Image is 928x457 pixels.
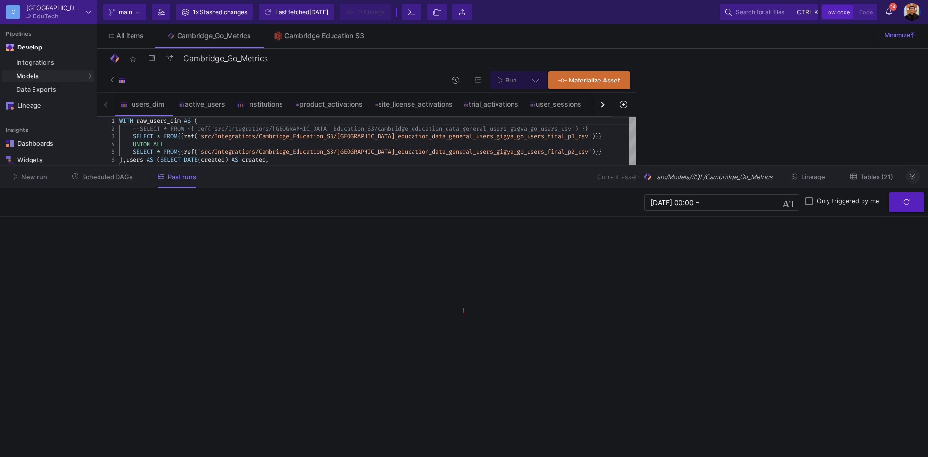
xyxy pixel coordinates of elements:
[119,117,120,117] textarea: Editor content;Press Alt+F1 for Accessibility Options.
[274,31,282,41] img: Tab icon
[164,132,177,140] span: FROM
[176,4,253,20] button: 1x Stashed changes
[225,156,228,163] span: )
[194,132,198,140] span: (
[119,156,126,163] span: ),
[530,101,536,107] img: SQL-Model type child icon
[17,156,81,164] div: Widgets
[61,169,145,184] button: Scheduled DAGs
[903,3,921,21] img: bg52tvgs8dxfpOhHYAd0g09LCcAxm85PnUXHwHyc.png
[126,163,136,171] span: UID
[259,4,334,20] button: Last fetched[DATE]
[153,140,164,148] span: ALL
[880,4,897,20] button: 14
[157,156,160,163] span: (
[395,132,564,140] span: _education_data_general_users_gigya_go_users_final
[595,132,602,140] span: }}
[179,100,225,108] div: active_users
[116,32,144,40] span: All items
[593,102,597,106] img: SQL-Model type child icon
[696,198,699,206] span: –
[136,163,140,171] span: ,
[736,5,784,19] span: Search for all files
[500,125,588,132] span: rs_gigya_go_users_csv') }}
[133,140,150,148] span: UNION
[275,5,328,19] div: Last fetched
[26,5,83,11] div: [GEOGRAPHIC_DATA]
[184,156,198,163] span: DATE
[17,44,32,51] div: Develop
[198,148,395,156] span: 'src/Integrations/Cambridge_Education_S3/[GEOGRAPHIC_DATA]
[2,40,94,55] mat-expansion-panel-header: Navigation iconDevelop
[126,156,143,163] span: users
[147,156,153,163] span: AS
[133,125,330,132] span: --SELECT * FROM {{ ref('src/Integrations/[GEOGRAPHIC_DATA]
[2,152,94,168] a: Navigation iconWidgets
[167,32,175,40] img: Tab icon
[701,198,764,206] input: End datetime
[198,132,395,140] span: 'src/Integrations/Cambridge_Education_S3/[GEOGRAPHIC_DATA]
[309,8,328,16] span: [DATE]
[33,13,59,19] div: EduTech
[779,169,837,184] button: Lineage
[177,32,251,40] div: Cambridge_Go_Metrics
[21,173,47,180] span: New run
[120,101,128,108] img: SQL-Model type child icon
[822,5,853,19] button: Low code
[6,5,20,19] div: C
[17,86,92,94] div: Data Exports
[720,4,818,20] button: Search for all filesctrlk
[232,156,238,163] span: AS
[814,6,818,18] span: k
[97,125,115,132] div: 2
[97,117,115,125] div: 1
[6,140,14,147] img: Navigation icon
[194,117,198,125] span: (
[889,3,897,11] span: 14
[119,117,133,125] span: WITH
[643,172,653,182] img: SQL Model
[861,173,893,180] span: Tables (21)
[109,52,121,65] img: Logo
[464,100,518,108] div: trial_activations
[2,56,94,69] a: Integrations
[6,44,14,51] img: Navigation icon
[548,71,630,89] button: Materialize Asset
[17,102,81,110] div: Lineage
[490,71,525,89] button: Run
[146,169,208,184] button: Past runs
[650,198,694,206] input: Start datetime
[505,77,517,84] span: Run
[184,117,191,125] span: AS
[825,9,850,16] span: Low code
[97,140,115,148] div: 4
[120,100,167,108] div: users_dim
[592,148,595,156] span: )
[82,173,133,180] span: Scheduled DAGs
[801,173,825,180] span: Lineage
[177,132,184,140] span: {{
[595,148,602,156] span: }}
[179,101,185,107] img: SQL-Model type child icon
[839,169,905,184] button: Tables (21)
[103,4,146,20] button: main
[242,156,265,163] span: created
[184,132,194,140] span: ref
[265,156,269,163] span: ,
[6,102,14,110] img: Navigation icon
[6,156,14,164] img: Navigation icon
[97,132,115,140] div: 3
[569,77,620,84] span: Materialize Asset
[794,6,812,18] button: ctrlk
[194,148,198,156] span: (
[859,9,873,16] span: Code
[374,102,378,106] img: SQL-Model type child icon
[237,101,244,108] img: SQL-Model type child icon
[127,53,139,65] mat-icon: star_border
[1,169,59,184] button: New run
[592,132,595,140] span: )
[2,98,94,114] a: Navigation iconLineage
[177,148,184,156] span: {{
[447,306,481,340] img: logo.gif
[97,163,115,171] div: 7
